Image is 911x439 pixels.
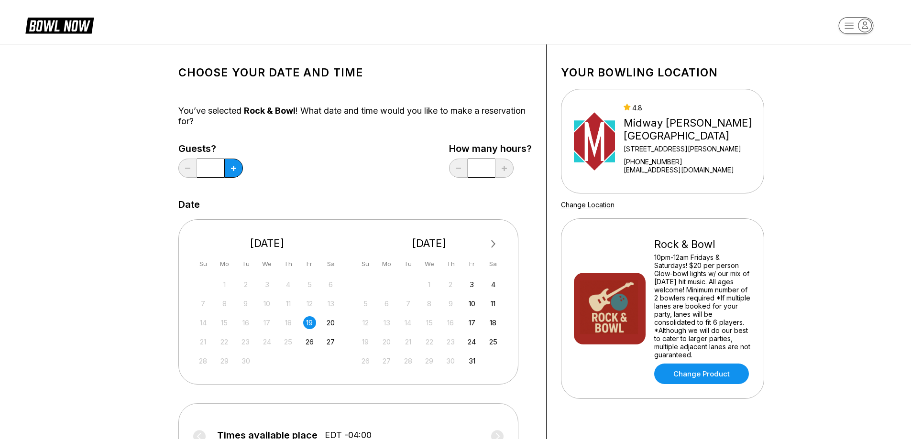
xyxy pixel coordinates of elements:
div: Not available Tuesday, September 23rd, 2025 [239,335,252,348]
div: Choose Saturday, October 11th, 2025 [487,297,500,310]
div: Not available Thursday, October 9th, 2025 [444,297,457,310]
div: Sa [487,257,500,270]
div: 10pm-12am Fridays & Saturdays! $20 per person Glow-bowl lights w/ our mix of [DATE] hit music. Al... [654,253,751,359]
div: month 2025-10 [358,277,501,367]
div: Not available Tuesday, October 28th, 2025 [402,354,415,367]
div: Not available Monday, September 29th, 2025 [218,354,231,367]
div: Not available Sunday, September 21st, 2025 [197,335,209,348]
img: Rock & Bowl [574,273,646,344]
div: Not available Wednesday, October 15th, 2025 [423,316,436,329]
div: Choose Friday, October 3rd, 2025 [465,278,478,291]
div: Not available Wednesday, September 3rd, 2025 [261,278,274,291]
a: Change Product [654,364,749,384]
div: Rock & Bowl [654,238,751,251]
div: Not available Saturday, September 6th, 2025 [324,278,337,291]
div: Not available Sunday, September 28th, 2025 [197,354,209,367]
div: Su [197,257,209,270]
div: Choose Friday, October 31st, 2025 [465,354,478,367]
div: Not available Tuesday, October 21st, 2025 [402,335,415,348]
div: Not available Sunday, September 7th, 2025 [197,297,209,310]
img: Midway Bowling - Carlisle [574,106,615,177]
div: Choose Friday, October 24th, 2025 [465,335,478,348]
a: Change Location [561,201,615,209]
div: Not available Tuesday, September 9th, 2025 [239,297,252,310]
div: Choose Friday, October 10th, 2025 [465,297,478,310]
div: Not available Thursday, October 23rd, 2025 [444,335,457,348]
div: Choose Friday, September 19th, 2025 [303,316,316,329]
div: Not available Sunday, October 19th, 2025 [359,335,372,348]
div: Not available Tuesday, October 14th, 2025 [402,316,415,329]
div: Choose Saturday, September 27th, 2025 [324,335,337,348]
div: [STREET_ADDRESS][PERSON_NAME] [624,145,759,153]
div: Not available Monday, October 27th, 2025 [380,354,393,367]
div: Choose Saturday, October 25th, 2025 [487,335,500,348]
div: Midway [PERSON_NAME][GEOGRAPHIC_DATA] [624,117,759,142]
div: Not available Sunday, October 12th, 2025 [359,316,372,329]
div: Not available Sunday, October 26th, 2025 [359,354,372,367]
div: Not available Monday, October 20th, 2025 [380,335,393,348]
div: Not available Monday, September 22nd, 2025 [218,335,231,348]
div: Choose Saturday, October 18th, 2025 [487,316,500,329]
label: Guests? [178,143,243,154]
h1: Your bowling location [561,66,764,79]
div: Not available Wednesday, September 24th, 2025 [261,335,274,348]
div: Not available Tuesday, October 7th, 2025 [402,297,415,310]
div: Tu [402,257,415,270]
div: Not available Sunday, September 14th, 2025 [197,316,209,329]
label: Date [178,199,200,210]
div: Choose Friday, September 26th, 2025 [303,335,316,348]
div: [DATE] [355,237,504,250]
div: Th [282,257,295,270]
div: 4.8 [624,104,759,112]
div: We [423,257,436,270]
div: month 2025-09 [196,277,339,367]
div: You’ve selected ! What date and time would you like to make a reservation for? [178,106,532,127]
div: Not available Thursday, September 11th, 2025 [282,297,295,310]
div: Choose Saturday, October 4th, 2025 [487,278,500,291]
div: [DATE] [193,237,341,250]
a: [EMAIL_ADDRESS][DOMAIN_NAME] [624,166,759,174]
div: [PHONE_NUMBER] [624,158,759,166]
div: Not available Sunday, October 5th, 2025 [359,297,372,310]
div: Not available Wednesday, October 22nd, 2025 [423,335,436,348]
div: Not available Wednesday, September 17th, 2025 [261,316,274,329]
div: Th [444,257,457,270]
span: Rock & Bowl [244,106,296,116]
div: Not available Wednesday, October 29th, 2025 [423,354,436,367]
div: Not available Tuesday, September 2nd, 2025 [239,278,252,291]
div: Not available Monday, September 15th, 2025 [218,316,231,329]
div: Not available Thursday, September 4th, 2025 [282,278,295,291]
div: Not available Wednesday, October 8th, 2025 [423,297,436,310]
div: Not available Thursday, September 18th, 2025 [282,316,295,329]
div: Not available Friday, September 5th, 2025 [303,278,316,291]
div: Not available Monday, September 1st, 2025 [218,278,231,291]
div: Not available Thursday, September 25th, 2025 [282,335,295,348]
div: Fr [465,257,478,270]
div: Not available Tuesday, September 30th, 2025 [239,354,252,367]
div: Not available Thursday, October 16th, 2025 [444,316,457,329]
div: Not available Thursday, October 2nd, 2025 [444,278,457,291]
div: Mo [380,257,393,270]
div: Fr [303,257,316,270]
label: How many hours? [449,143,532,154]
h1: Choose your Date and time [178,66,532,79]
div: Mo [218,257,231,270]
div: Su [359,257,372,270]
div: Not available Friday, September 12th, 2025 [303,297,316,310]
div: Not available Wednesday, October 1st, 2025 [423,278,436,291]
div: Not available Monday, October 13th, 2025 [380,316,393,329]
div: Choose Friday, October 17th, 2025 [465,316,478,329]
div: We [261,257,274,270]
div: Not available Monday, October 6th, 2025 [380,297,393,310]
div: Not available Tuesday, September 16th, 2025 [239,316,252,329]
div: Choose Saturday, September 20th, 2025 [324,316,337,329]
div: Not available Thursday, October 30th, 2025 [444,354,457,367]
div: Not available Wednesday, September 10th, 2025 [261,297,274,310]
div: Tu [239,257,252,270]
button: Next Month [486,236,501,252]
div: Sa [324,257,337,270]
div: Not available Saturday, September 13th, 2025 [324,297,337,310]
div: Not available Monday, September 8th, 2025 [218,297,231,310]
